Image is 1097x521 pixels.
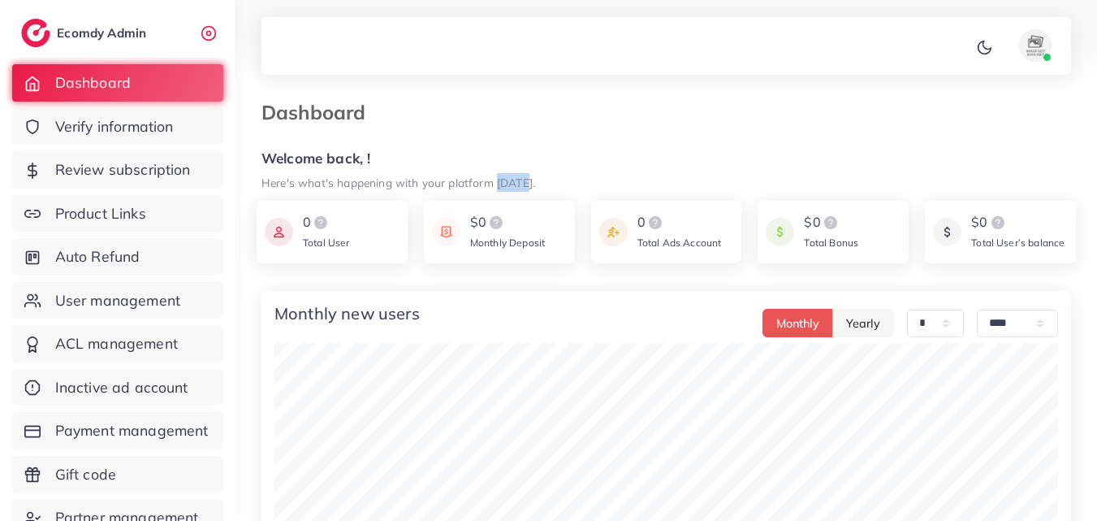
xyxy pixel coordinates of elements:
[57,25,150,41] h2: Ecomdy Admin
[55,333,178,354] span: ACL management
[766,213,794,251] img: icon payment
[470,237,545,249] span: Monthly Deposit
[12,325,223,363] a: ACL management
[12,238,223,276] a: Auto Refund
[12,369,223,406] a: Inactive ad account
[804,213,858,232] div: $0
[55,464,116,485] span: Gift code
[303,213,350,232] div: 0
[12,282,223,319] a: User management
[303,237,350,249] span: Total User
[12,412,223,449] a: Payment management
[265,213,293,251] img: icon payment
[971,237,1065,249] span: Total User’s balance
[55,116,174,137] span: Verify information
[821,213,840,232] img: logo
[804,237,858,249] span: Total Bonus
[55,203,146,224] span: Product Links
[762,309,833,337] button: Monthly
[12,195,223,232] a: Product Links
[261,176,535,189] small: Here's what's happening with your platform [DATE].
[12,64,223,102] a: Dashboard
[55,290,180,311] span: User management
[12,108,223,145] a: Verify information
[261,101,378,124] h3: Dashboard
[55,159,191,180] span: Review subscription
[646,213,665,232] img: logo
[55,420,209,441] span: Payment management
[12,151,223,189] a: Review subscription
[1000,29,1058,62] a: avatar
[12,456,223,493] a: Gift code
[637,213,722,232] div: 0
[311,213,330,232] img: logo
[1019,29,1052,62] img: avatar
[21,19,150,47] a: logoEcomdy Admin
[21,19,50,47] img: logo
[988,213,1008,232] img: logo
[486,213,506,232] img: logo
[637,237,722,249] span: Total Ads Account
[55,246,140,267] span: Auto Refund
[432,213,460,251] img: icon payment
[470,213,545,232] div: $0
[261,150,1071,167] h5: Welcome back, !
[971,213,1065,232] div: $0
[274,304,420,323] h4: Monthly new users
[599,213,628,251] img: icon payment
[933,213,961,251] img: icon payment
[832,309,894,337] button: Yearly
[55,377,188,398] span: Inactive ad account
[55,72,131,93] span: Dashboard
